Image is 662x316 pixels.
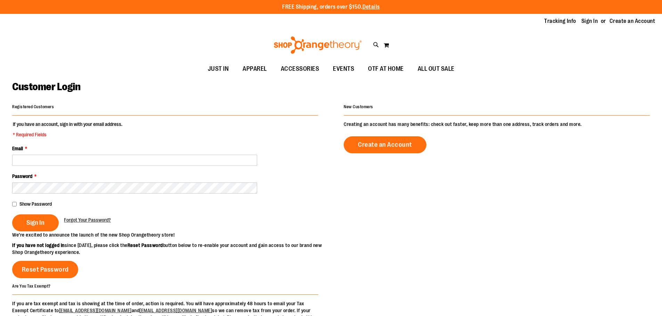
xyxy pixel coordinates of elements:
[12,214,59,231] button: Sign In
[12,242,331,256] p: since [DATE], please click the button below to re-enable your account and gain access to our bran...
[19,201,52,207] span: Show Password
[12,173,32,179] span: Password
[12,283,51,288] strong: Are You Tax Exempt?
[344,121,650,128] p: Creating an account has many benefits: check out faster, keep more than one address, track orders...
[281,61,319,77] span: ACCESSORIES
[22,266,69,273] span: Reset Password
[12,81,80,93] span: Customer Login
[273,36,363,54] img: Shop Orangetheory
[544,17,576,25] a: Tracking Info
[368,61,404,77] span: OTF AT HOME
[12,104,54,109] strong: Registered Customers
[581,17,598,25] a: Sign In
[26,219,44,227] span: Sign In
[333,61,354,77] span: EVENTS
[344,104,373,109] strong: New Customers
[418,61,455,77] span: ALL OUT SALE
[64,216,111,223] a: Forgot Your Password?
[243,61,267,77] span: APPAREL
[344,136,426,153] a: Create an Account
[282,3,380,11] p: FREE Shipping, orders over $150.
[139,308,212,313] a: [EMAIL_ADDRESS][DOMAIN_NAME]
[362,4,380,10] a: Details
[128,242,163,248] strong: Reset Password
[12,261,78,278] a: Reset Password
[12,231,331,238] p: We’re excited to announce the launch of the new Shop Orangetheory store!
[12,121,123,138] legend: If you have an account, sign in with your email address.
[610,17,655,25] a: Create an Account
[64,217,111,223] span: Forgot Your Password?
[208,61,229,77] span: JUST IN
[13,131,122,138] span: * Required Fields
[59,308,132,313] a: [EMAIL_ADDRESS][DOMAIN_NAME]
[12,242,65,248] strong: If you have not logged in
[358,141,412,148] span: Create an Account
[12,146,23,151] span: Email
